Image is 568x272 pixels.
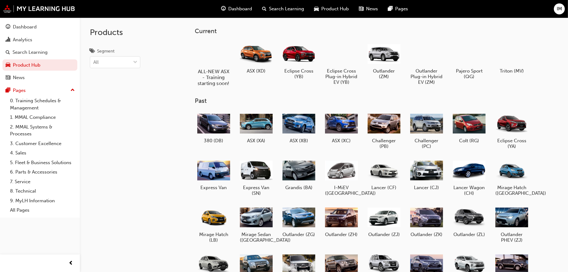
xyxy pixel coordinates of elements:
a: ALL-NEW ASX - Training starting soon! [195,40,232,87]
h5: Lancer (CJ) [410,185,443,190]
a: Grandis (BA) [280,157,318,193]
a: news-iconNews [354,3,383,15]
h5: Outlander (ZL) [453,232,486,237]
h5: Eclipse Cross Plug-in Hybrid EV (YB) [325,68,358,85]
span: down-icon [133,58,137,67]
h5: Mirage Hatch (LB) [197,232,230,243]
span: IM [557,5,562,13]
button: Pages [3,85,77,96]
a: mmal [3,5,75,13]
button: DashboardAnalyticsSearch LearningProduct HubNews [3,20,77,85]
a: Outlander (ZL) [450,204,488,240]
h5: Outlander Plug-in Hybrid EV (ZM) [410,68,443,85]
a: Analytics [3,34,77,46]
h3: Current [195,28,550,35]
a: Eclipse Cross Plug-in Hybrid EV (YB) [323,40,360,87]
span: guage-icon [221,5,226,13]
a: guage-iconDashboard [216,3,257,15]
a: pages-iconPages [383,3,413,15]
span: pages-icon [388,5,393,13]
span: pages-icon [6,88,10,93]
span: car-icon [314,5,319,13]
a: Product Hub [3,59,77,71]
div: All [93,59,99,66]
h5: Mirage Hatch ([GEOGRAPHIC_DATA]) [495,185,528,196]
h5: ASX (XB) [282,138,315,144]
h5: Outlander PHEV (ZJ) [495,232,528,243]
a: Mirage Hatch (LB) [195,204,232,245]
a: car-iconProduct Hub [309,3,354,15]
span: Search Learning [269,5,304,13]
span: tags-icon [90,49,95,54]
h5: Outlander (ZH) [325,232,358,237]
h5: Eclipse Cross (YB) [282,68,315,79]
div: Analytics [13,36,32,43]
a: All Pages [8,205,77,215]
a: Dashboard [3,21,77,33]
h5: Outlander (ZM) [368,68,400,79]
a: search-iconSearch Learning [257,3,309,15]
h5: ASX (XA) [240,138,273,144]
a: I-MiEV ([GEOGRAPHIC_DATA]) [323,157,360,199]
a: ASX (XB) [280,110,318,146]
span: car-icon [6,63,10,68]
a: Challenger (PB) [365,110,403,152]
span: news-icon [359,5,364,13]
h5: Grandis (BA) [282,185,315,190]
a: 7. Service [8,177,77,187]
span: Product Hub [321,5,349,13]
h5: Challenger (PC) [410,138,443,149]
a: Mirage Hatch ([GEOGRAPHIC_DATA]) [493,157,530,199]
a: Outlander (ZG) [280,204,318,240]
a: Lancer Wagon (CH) [450,157,488,199]
a: ASX (XA) [237,110,275,146]
a: Express Van (SN) [237,157,275,199]
span: prev-icon [69,259,74,267]
h3: Past [195,97,550,104]
h5: Challenger (PB) [368,138,400,149]
span: search-icon [6,50,10,55]
a: Outlander (ZJ) [365,204,403,240]
span: Pages [395,5,408,13]
span: guage-icon [6,24,10,30]
h2: Products [90,28,140,38]
h5: Lancer (CF) [368,185,400,190]
h5: Eclipse Cross (YA) [495,138,528,149]
h5: Outlander (ZG) [282,232,315,237]
a: News [3,72,77,83]
div: Search Learning [13,49,48,56]
a: 0. Training Schedules & Management [8,96,77,113]
a: Outlander (ZK) [408,204,445,240]
a: Express Van [195,157,232,193]
a: ASX (XD) [237,40,275,76]
a: Mirage Sedan ([GEOGRAPHIC_DATA]) [237,204,275,245]
div: Dashboard [13,23,37,31]
span: News [366,5,378,13]
a: Outlander (ZM) [365,40,403,82]
span: up-icon [70,86,75,94]
a: Colt (RG) [450,110,488,146]
span: chart-icon [6,37,10,43]
h5: Pajero Sport (QG) [453,68,486,79]
a: 380 (DB) [195,110,232,146]
h5: ALL-NEW ASX - Training starting soon! [196,68,231,86]
a: Lancer (CF) [365,157,403,193]
a: Search Learning [3,47,77,58]
a: Lancer (CJ) [408,157,445,193]
a: 6. Parts & Accessories [8,167,77,177]
span: Dashboard [228,5,252,13]
a: 2. MMAL Systems & Processes [8,122,77,139]
a: 9. MyLH Information [8,196,77,206]
a: Outlander Plug-in Hybrid EV (ZM) [408,40,445,87]
h5: 380 (DB) [197,138,230,144]
div: Segment [97,48,115,54]
a: 8. Technical [8,186,77,196]
h5: Outlander (ZJ) [368,232,400,237]
h5: Express Van (SN) [240,185,273,196]
a: Outlander PHEV (ZJ) [493,204,530,245]
h5: Express Van [197,185,230,190]
button: IM [554,3,565,14]
a: Eclipse Cross (YB) [280,40,318,82]
a: ASX (XC) [323,110,360,146]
